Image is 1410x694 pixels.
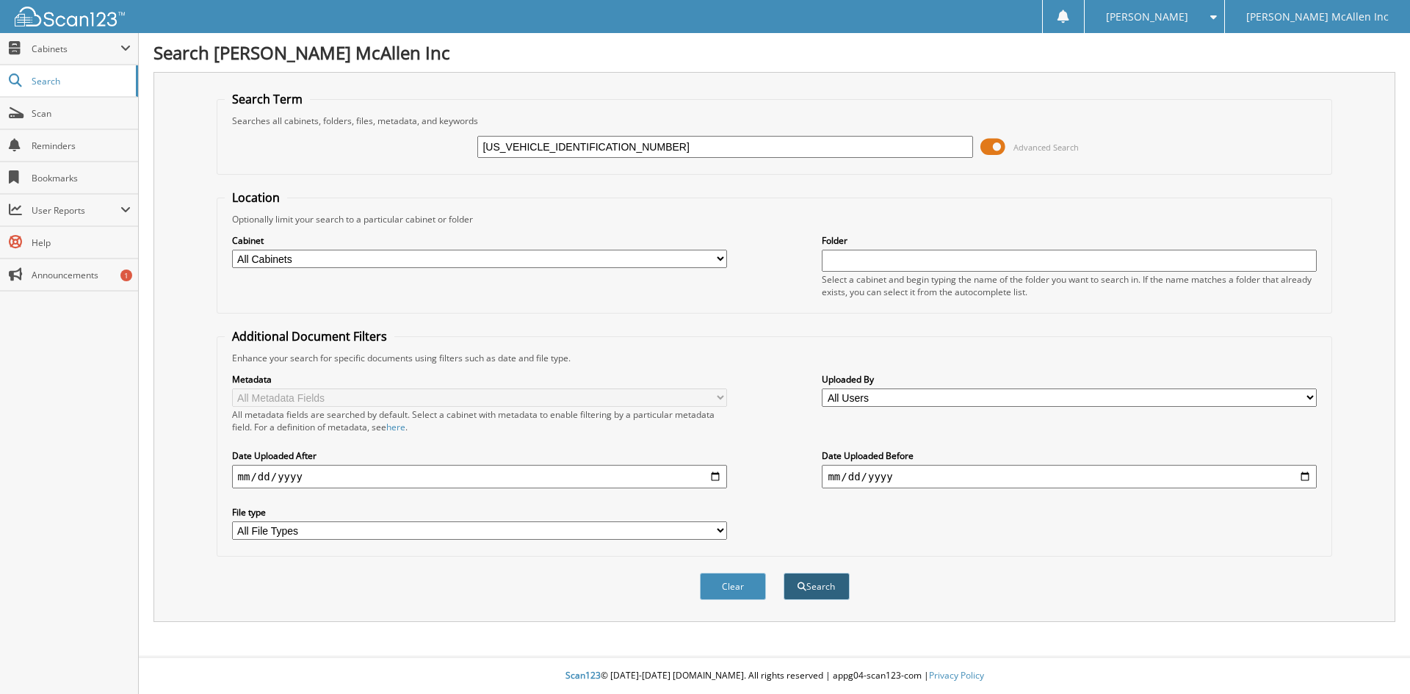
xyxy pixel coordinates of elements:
[225,352,1325,364] div: Enhance your search for specific documents using filters such as date and file type.
[225,91,310,107] legend: Search Term
[232,449,727,462] label: Date Uploaded After
[139,658,1410,694] div: © [DATE]-[DATE] [DOMAIN_NAME]. All rights reserved | appg04-scan123-com |
[232,234,727,247] label: Cabinet
[32,172,131,184] span: Bookmarks
[386,421,405,433] a: here
[822,373,1317,386] label: Uploaded By
[225,115,1325,127] div: Searches all cabinets, folders, files, metadata, and keywords
[822,449,1317,462] label: Date Uploaded Before
[153,40,1395,65] h1: Search [PERSON_NAME] McAllen Inc
[1337,623,1410,694] iframe: Chat Widget
[822,234,1317,247] label: Folder
[225,213,1325,225] div: Optionally limit your search to a particular cabinet or folder
[225,189,287,206] legend: Location
[232,408,727,433] div: All metadata fields are searched by default. Select a cabinet with metadata to enable filtering b...
[32,236,131,249] span: Help
[32,140,131,152] span: Reminders
[1106,12,1188,21] span: [PERSON_NAME]
[32,107,131,120] span: Scan
[232,465,727,488] input: start
[120,270,132,281] div: 1
[822,273,1317,298] div: Select a cabinet and begin typing the name of the folder you want to search in. If the name match...
[700,573,766,600] button: Clear
[822,465,1317,488] input: end
[929,669,984,682] a: Privacy Policy
[32,75,129,87] span: Search
[225,328,394,344] legend: Additional Document Filters
[32,43,120,55] span: Cabinets
[232,506,727,518] label: File type
[232,373,727,386] label: Metadata
[32,269,131,281] span: Announcements
[1246,12,1389,21] span: [PERSON_NAME] McAllen Inc
[565,669,601,682] span: Scan123
[32,204,120,217] span: User Reports
[784,573,850,600] button: Search
[1013,142,1079,153] span: Advanced Search
[15,7,125,26] img: scan123-logo-white.svg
